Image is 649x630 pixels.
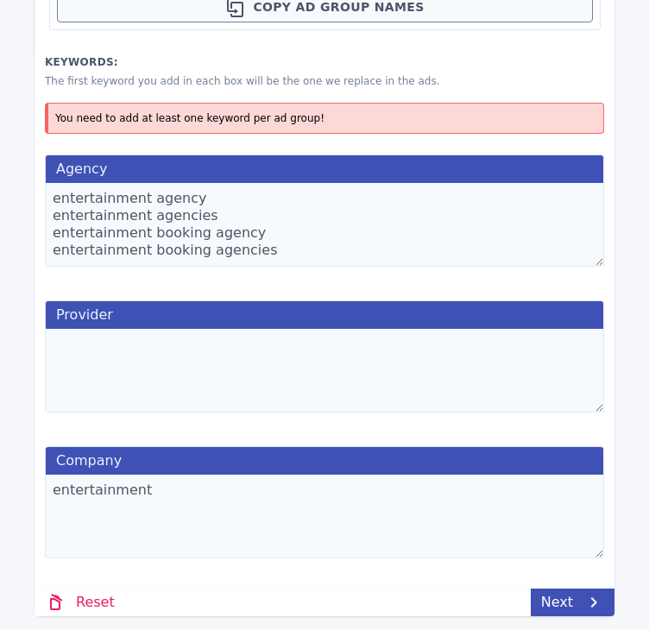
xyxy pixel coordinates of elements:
p: You need to add at least one keyword per ad group! [55,110,596,126]
p: The first keyword you add in each box will be the one we replace in the ads. [45,73,604,89]
a: Reset [35,589,125,616]
a: Next [531,589,614,616]
label: Provider [45,300,604,329]
label: Company [45,446,604,475]
label: Keywords: [45,54,604,70]
label: Agency [45,154,604,183]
